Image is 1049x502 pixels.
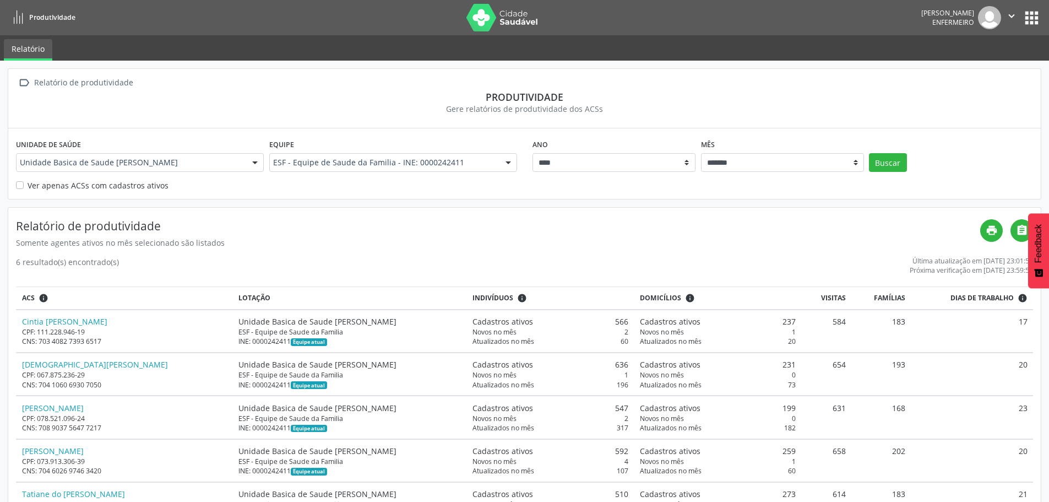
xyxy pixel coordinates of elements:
img: img [978,6,1001,29]
div: CNS: 703 4082 7393 6517 [22,337,227,346]
div: 547 [472,402,628,414]
h4: Relatório de produtividade [16,219,980,233]
span: Atualizados no mês [472,423,534,433]
button: Buscar [869,153,907,172]
i: <div class="text-left"> <div> <strong>Cadastros ativos:</strong> Cadastros que estão vinculados a... [517,293,527,303]
a: [PERSON_NAME] [22,446,84,456]
th: Famílias [852,287,911,310]
span: Indivíduos [472,293,513,303]
span: Novos no mês [640,414,684,423]
div: Unidade Basica de Saude [PERSON_NAME] [238,316,460,327]
span: Atualizados no mês [472,380,534,390]
i: <div class="text-left"> <div> <strong>Cadastros ativos:</strong> Cadastros que estão vinculados a... [685,293,695,303]
button: Feedback - Mostrar pesquisa [1028,213,1049,288]
span: Atualizados no mês [472,466,534,476]
span: Atualizados no mês [640,466,702,476]
span: Novos no mês [472,414,517,423]
div: Somente agentes ativos no mês selecionado são listados [16,237,980,249]
div: 107 [472,466,628,476]
a: Tatiane do [PERSON_NAME] [22,489,125,499]
td: 23 [911,396,1033,439]
i: print [986,224,998,236]
label: Equipe [269,136,294,153]
span: Domicílios [640,293,681,303]
span: Dias de trabalho [950,293,1014,303]
span: Cadastros ativos [640,316,700,327]
div: Unidade Basica de Saude [PERSON_NAME] [238,402,460,414]
span: Novos no mês [472,370,517,380]
div: 182 [640,423,796,433]
span: Cadastros ativos [472,316,533,327]
div: Última atualização em [DATE] 23:01:58 [910,256,1033,266]
label: Mês [701,136,715,153]
div: Unidade Basica de Saude [PERSON_NAME] [238,445,460,457]
div: CPF: 073.913.306-39 [22,457,227,466]
span: Novos no mês [640,457,684,466]
th: Lotação [233,287,466,310]
label: Unidade de saúde [16,136,81,153]
div: 6 resultado(s) encontrado(s) [16,256,119,275]
span: Feedback [1034,224,1043,263]
div: INE: 0000242411 [238,466,460,476]
span: Atualizados no mês [472,337,534,346]
div: Unidade Basica de Saude [PERSON_NAME] [238,359,460,370]
div: 199 [640,402,796,414]
div: INE: 0000242411 [238,337,460,346]
i: ACSs que estiveram vinculados a uma UBS neste período, mesmo sem produtividade. [39,293,48,303]
i:  [1016,224,1028,236]
span: Esta é a equipe atual deste Agente [291,425,327,433]
i: Dias em que o(a) ACS fez pelo menos uma visita, ou ficha de cadastro individual ou cadastro domic... [1018,293,1028,303]
span: Cadastros ativos [640,488,700,500]
div: 0 [640,370,796,380]
span: Novos no mês [472,457,517,466]
span: Esta é a equipe atual deste Agente [291,338,327,346]
td: 202 [852,439,911,482]
button: apps [1022,8,1041,28]
div: CNS: 704 1060 6930 7050 [22,380,227,390]
span: Cadastros ativos [472,488,533,500]
label: Ano [532,136,548,153]
div: 636 [472,359,628,370]
div: Unidade Basica de Saude [PERSON_NAME] [238,488,460,500]
div: INE: 0000242411 [238,380,460,390]
td: 193 [852,353,911,396]
td: 17 [911,310,1033,353]
span: Cadastros ativos [472,359,533,370]
div: Gere relatórios de produtividade dos ACSs [16,103,1033,115]
span: ESF - Equipe de Saude da Familia - INE: 0000242411 [273,157,494,168]
div: ESF - Equipe de Saude da Familia [238,457,460,466]
td: 658 [802,439,852,482]
div: 1 [640,327,796,337]
div: 20 [640,337,796,346]
span: Atualizados no mês [640,380,702,390]
td: 631 [802,396,852,439]
a: Cintia [PERSON_NAME] [22,316,107,327]
div: INE: 0000242411 [238,423,460,433]
td: 584 [802,310,852,353]
span: Cadastros ativos [640,359,700,370]
a: print [980,219,1003,242]
div: Relatório de produtividade [32,75,135,91]
div: 0 [640,414,796,423]
div: Próxima verificação em [DATE] 23:59:59 [910,266,1033,275]
div: 196 [472,380,628,390]
span: Cadastros ativos [472,402,533,414]
div: 60 [640,466,796,476]
td: 20 [911,439,1033,482]
span: Novos no mês [640,327,684,337]
div: CPF: 067.875.236-29 [22,370,227,380]
span: Cadastros ativos [472,445,533,457]
span: Enfermeiro [932,18,974,27]
div: 259 [640,445,796,457]
span: ACS [22,293,35,303]
div: CNS: 704 6026 9746 3420 [22,466,227,476]
a:  Relatório de produtividade [16,75,135,91]
a: Produtividade [8,8,75,26]
span: Esta é a equipe atual deste Agente [291,381,327,389]
div: 510 [472,488,628,500]
div: [PERSON_NAME] [921,8,974,18]
th: Visitas [802,287,852,310]
div: 592 [472,445,628,457]
a:  [1010,219,1033,242]
div: 4 [472,457,628,466]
